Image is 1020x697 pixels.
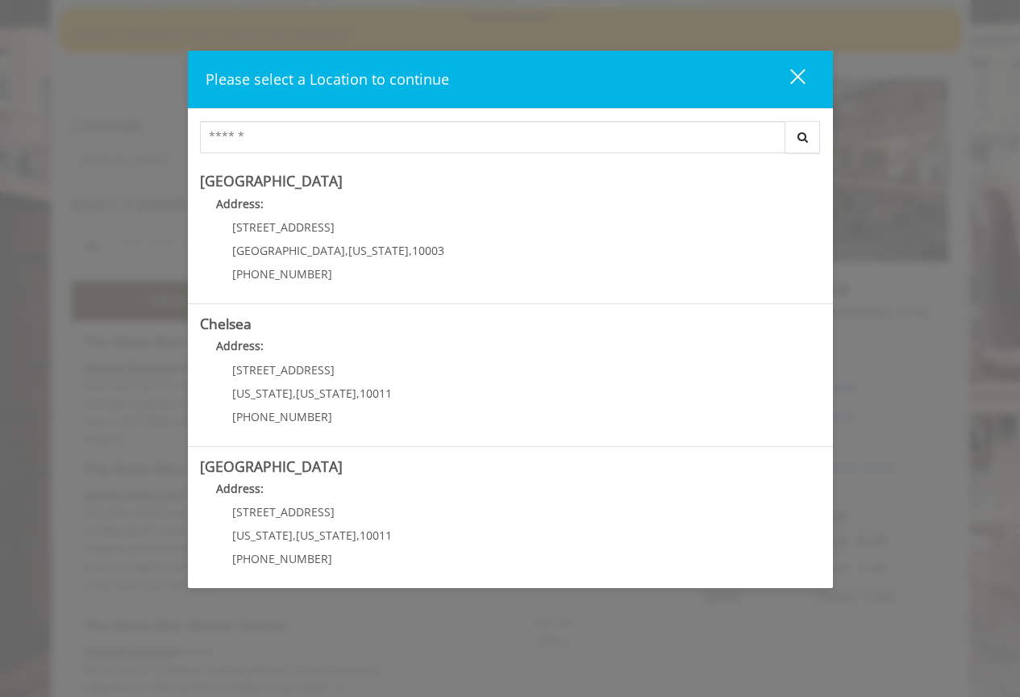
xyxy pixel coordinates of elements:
[232,243,345,258] span: [GEOGRAPHIC_DATA]
[360,386,392,401] span: 10011
[772,68,804,92] div: close dialog
[296,528,356,543] span: [US_STATE]
[216,338,264,353] b: Address:
[216,481,264,496] b: Address:
[216,196,264,211] b: Address:
[760,63,815,96] button: close dialog
[200,457,343,476] b: [GEOGRAPHIC_DATA]
[200,314,252,333] b: Chelsea
[356,386,360,401] span: ,
[232,409,332,424] span: [PHONE_NUMBER]
[412,243,444,258] span: 10003
[200,121,821,161] div: Center Select
[793,131,812,143] i: Search button
[293,528,296,543] span: ,
[200,121,785,153] input: Search Center
[232,362,335,378] span: [STREET_ADDRESS]
[206,69,449,89] span: Please select a Location to continue
[356,528,360,543] span: ,
[348,243,409,258] span: [US_STATE]
[409,243,412,258] span: ,
[232,504,335,520] span: [STREET_ADDRESS]
[232,386,293,401] span: [US_STATE]
[293,386,296,401] span: ,
[232,266,332,282] span: [PHONE_NUMBER]
[232,528,293,543] span: [US_STATE]
[360,528,392,543] span: 10011
[232,551,332,566] span: [PHONE_NUMBER]
[345,243,348,258] span: ,
[296,386,356,401] span: [US_STATE]
[232,219,335,235] span: [STREET_ADDRESS]
[200,171,343,190] b: [GEOGRAPHIC_DATA]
